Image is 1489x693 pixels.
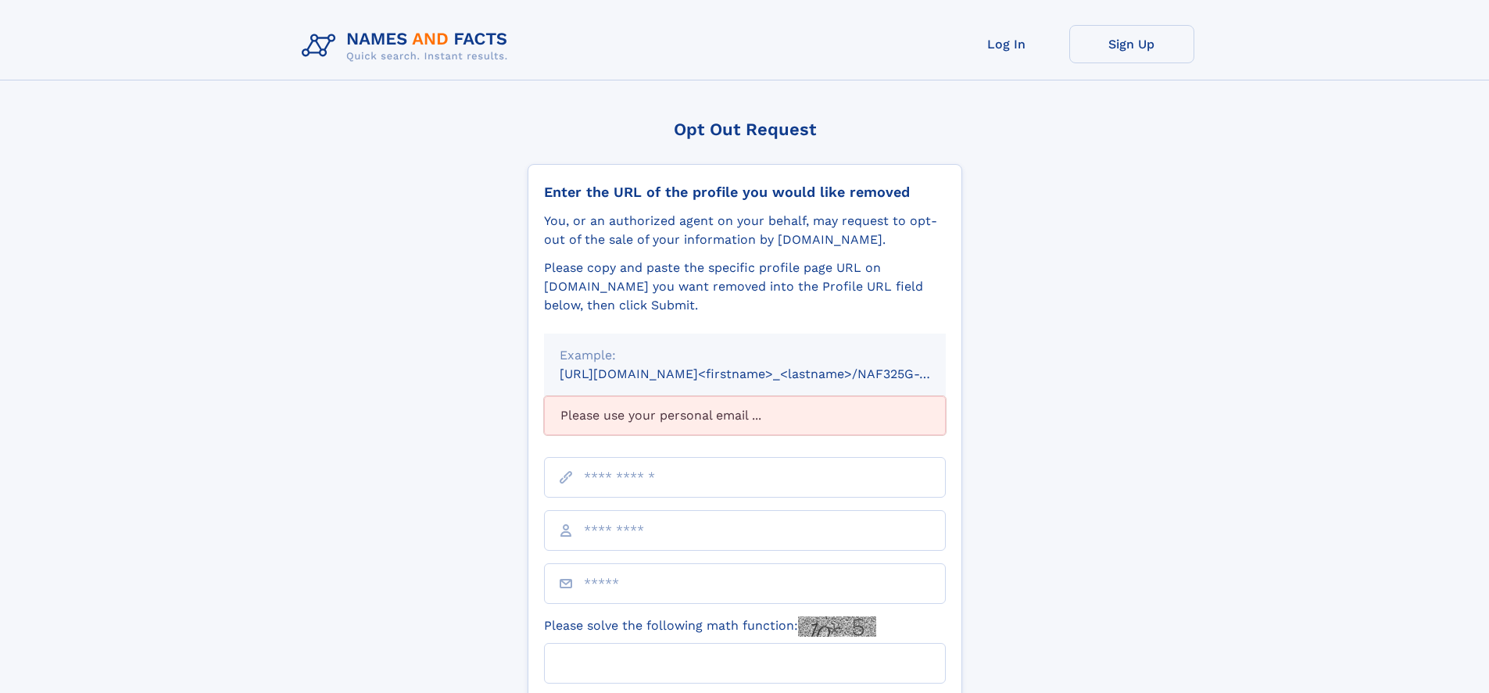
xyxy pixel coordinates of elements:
a: Log In [944,25,1069,63]
div: Please use your personal email ... [544,396,946,435]
a: Sign Up [1069,25,1194,63]
div: Opt Out Request [528,120,962,139]
small: [URL][DOMAIN_NAME]<firstname>_<lastname>/NAF325G-xxxxxxxx [560,366,975,381]
div: Example: [560,346,930,365]
div: Please copy and paste the specific profile page URL on [DOMAIN_NAME] you want removed into the Pr... [544,259,946,315]
div: You, or an authorized agent on your behalf, may request to opt-out of the sale of your informatio... [544,212,946,249]
img: Logo Names and Facts [295,25,521,67]
div: Enter the URL of the profile you would like removed [544,184,946,201]
label: Please solve the following math function: [544,616,876,637]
